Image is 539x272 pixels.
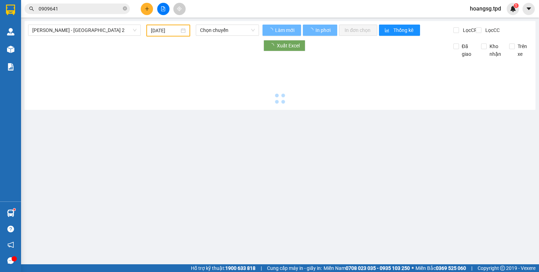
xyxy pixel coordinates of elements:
[39,5,121,13] input: Tìm tên, số ĐT hoặc mã đơn
[339,25,377,36] button: In đơn chọn
[151,27,179,34] input: 14/09/2025
[157,3,169,15] button: file-add
[515,3,517,8] span: 1
[7,63,14,71] img: solution-icon
[523,3,535,15] button: caret-down
[487,42,504,58] span: Kho nhận
[526,6,532,12] span: caret-down
[29,6,34,11] span: search
[6,5,15,15] img: logo-vxr
[303,25,337,36] button: In phơi
[510,6,516,12] img: icon-new-feature
[7,46,14,53] img: warehouse-icon
[161,6,166,11] span: file-add
[200,25,255,35] span: Chọn chuyến
[13,208,15,211] sup: 1
[308,28,314,33] span: loading
[173,3,186,15] button: aim
[261,264,262,272] span: |
[415,264,466,272] span: Miền Bắc
[459,42,476,58] span: Đã giao
[123,6,127,11] span: close-circle
[225,265,255,271] strong: 1900 633 818
[379,25,420,36] button: bar-chartThống kê
[7,28,14,35] img: warehouse-icon
[268,28,274,33] span: loading
[177,6,182,11] span: aim
[346,265,410,271] strong: 0708 023 035 - 0935 103 250
[324,264,410,272] span: Miền Nam
[141,3,153,15] button: plus
[514,3,519,8] sup: 1
[7,257,14,264] span: message
[436,265,466,271] strong: 0369 525 060
[500,266,505,271] span: copyright
[393,26,414,34] span: Thống kê
[471,264,472,272] span: |
[264,40,305,51] button: Xuất Excel
[191,264,255,272] span: Hỗ trợ kỹ thuật:
[32,25,137,35] span: Phương Lâm - Sài Gòn 2
[7,210,14,217] img: warehouse-icon
[464,4,507,13] span: hoangsg.tpd
[483,26,501,34] span: Lọc CC
[315,26,332,34] span: In phơi
[7,241,14,248] span: notification
[275,26,295,34] span: Làm mới
[267,264,322,272] span: Cung cấp máy in - giấy in:
[7,226,14,232] span: question-circle
[145,6,149,11] span: plus
[262,25,301,36] button: Làm mới
[460,26,478,34] span: Lọc CR
[515,42,532,58] span: Trên xe
[123,6,127,12] span: close-circle
[385,28,391,33] span: bar-chart
[412,267,414,270] span: ⚪️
